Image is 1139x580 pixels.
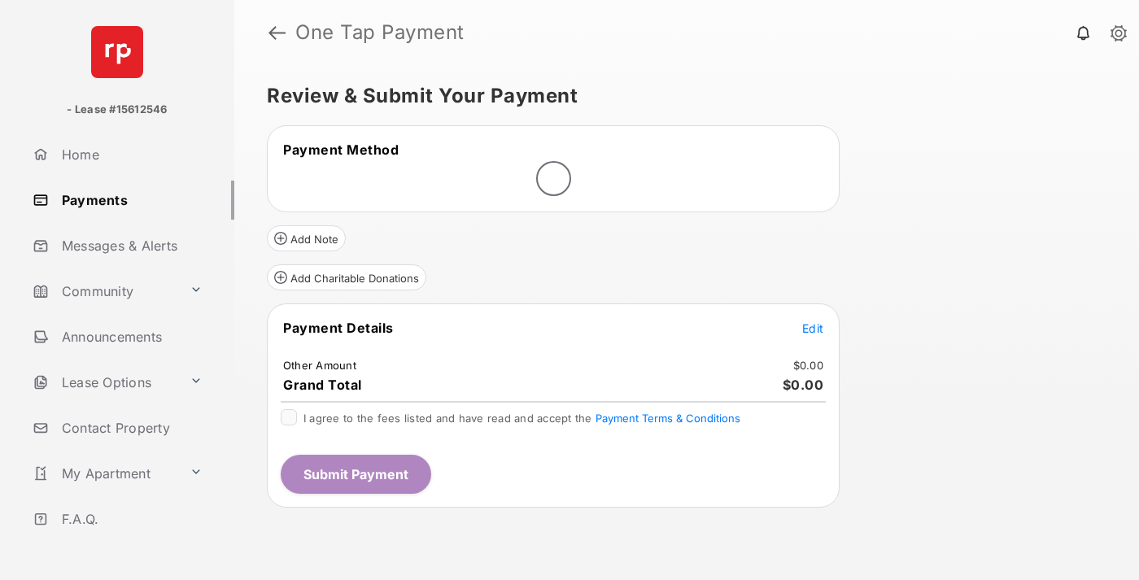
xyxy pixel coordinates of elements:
[802,320,823,336] button: Edit
[792,358,824,373] td: $0.00
[303,412,740,425] span: I agree to the fees listed and have read and accept the
[283,377,362,393] span: Grand Total
[67,102,167,118] p: - Lease #15612546
[26,135,234,174] a: Home
[267,225,346,251] button: Add Note
[267,86,1093,106] h5: Review & Submit Your Payment
[91,26,143,78] img: svg+xml;base64,PHN2ZyB4bWxucz0iaHR0cDovL3d3dy53My5vcmcvMjAwMC9zdmciIHdpZHRoPSI2NCIgaGVpZ2h0PSI2NC...
[26,226,234,265] a: Messages & Alerts
[295,23,465,42] strong: One Tap Payment
[26,499,234,539] a: F.A.Q.
[802,321,823,335] span: Edit
[26,454,183,493] a: My Apartment
[281,455,431,494] button: Submit Payment
[26,363,183,402] a: Lease Options
[282,358,357,373] td: Other Amount
[596,412,740,425] button: I agree to the fees listed and have read and accept the
[26,272,183,311] a: Community
[283,142,399,158] span: Payment Method
[267,264,426,290] button: Add Charitable Donations
[26,408,234,447] a: Contact Property
[783,377,824,393] span: $0.00
[283,320,394,336] span: Payment Details
[26,317,234,356] a: Announcements
[26,181,234,220] a: Payments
